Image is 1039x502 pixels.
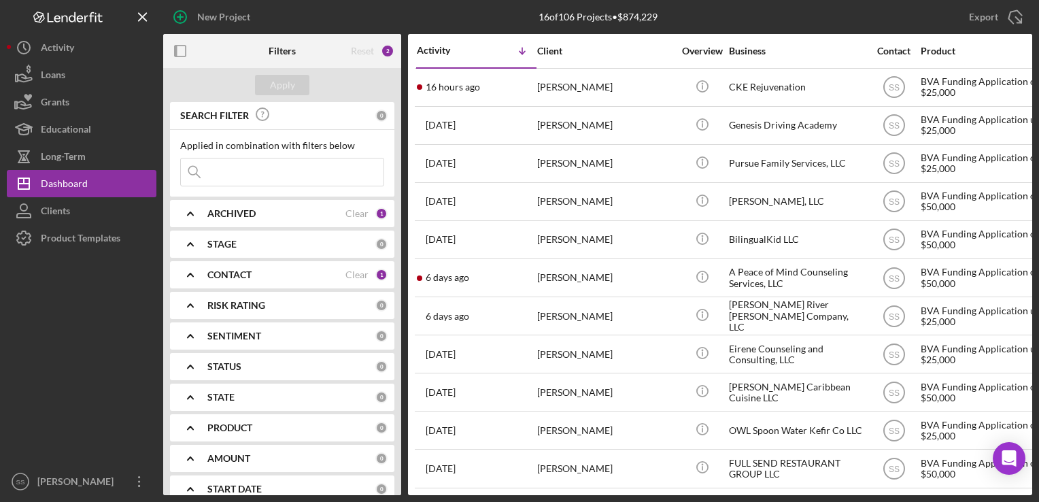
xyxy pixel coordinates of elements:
[41,197,70,228] div: Clients
[426,234,456,245] time: 2025-08-15 17:08
[41,224,120,255] div: Product Templates
[255,75,309,95] button: Apply
[7,170,156,197] button: Dashboard
[381,44,394,58] div: 2
[207,453,250,464] b: AMOUNT
[270,75,295,95] div: Apply
[537,298,673,334] div: [PERSON_NAME]
[375,207,388,220] div: 1
[537,107,673,144] div: [PERSON_NAME]
[677,46,728,56] div: Overview
[729,69,865,105] div: CKE Rejuvenation
[729,412,865,448] div: OWL Spoon Water Kefir Co LLC
[7,88,156,116] button: Grants
[7,468,156,495] button: SS[PERSON_NAME] Santa [PERSON_NAME]
[426,120,456,131] time: 2025-08-19 14:07
[888,426,899,435] text: SS
[426,425,456,436] time: 2025-08-04 19:12
[537,46,673,56] div: Client
[41,34,74,65] div: Activity
[729,260,865,296] div: A Peace of Mind Counseling Services, LLC
[729,222,865,258] div: BilingualKid LLC
[537,146,673,182] div: [PERSON_NAME]
[539,12,658,22] div: 16 of 106 Projects • $874,229
[729,107,865,144] div: Genesis Driving Academy
[537,222,673,258] div: [PERSON_NAME]
[269,46,296,56] b: Filters
[868,46,919,56] div: Contact
[375,238,388,250] div: 0
[375,110,388,122] div: 0
[426,196,456,207] time: 2025-08-18 15:23
[888,273,899,283] text: SS
[207,208,256,219] b: ARCHIVED
[888,312,899,321] text: SS
[41,88,69,119] div: Grants
[729,450,865,486] div: FULL SEND RESTAURANT GROUP LLC
[426,349,456,360] time: 2025-08-12 17:38
[375,299,388,312] div: 0
[345,208,369,219] div: Clear
[41,116,91,146] div: Educational
[351,46,374,56] div: Reset
[180,110,249,121] b: SEARCH FILTER
[888,197,899,207] text: SS
[207,331,261,341] b: SENTIMENT
[207,300,265,311] b: RISK RATING
[207,484,262,495] b: START DATE
[426,463,456,474] time: 2025-07-17 14:10
[417,45,477,56] div: Activity
[888,350,899,359] text: SS
[729,374,865,410] div: [PERSON_NAME] Caribbean Cuisine LLC
[888,235,899,245] text: SS
[7,61,156,88] button: Loans
[41,143,86,173] div: Long-Term
[969,3,998,31] div: Export
[426,387,456,398] time: 2025-08-12 16:47
[7,34,156,61] a: Activity
[375,483,388,495] div: 0
[426,158,456,169] time: 2025-08-19 13:28
[163,3,264,31] button: New Project
[207,269,252,280] b: CONTACT
[537,184,673,220] div: [PERSON_NAME]
[537,412,673,448] div: [PERSON_NAME]
[207,422,252,433] b: PRODUCT
[375,452,388,465] div: 0
[426,311,469,322] time: 2025-08-14 15:29
[729,336,865,372] div: Eirene Counseling and Consulting, LLC
[41,170,88,201] div: Dashboard
[41,61,65,92] div: Loans
[375,361,388,373] div: 0
[426,272,469,283] time: 2025-08-14 17:50
[180,140,384,151] div: Applied in combination with filters below
[537,260,673,296] div: [PERSON_NAME]
[537,374,673,410] div: [PERSON_NAME]
[375,330,388,342] div: 0
[729,46,865,56] div: Business
[197,3,250,31] div: New Project
[345,269,369,280] div: Clear
[993,442,1025,475] div: Open Intercom Messenger
[888,159,899,169] text: SS
[375,422,388,434] div: 0
[7,224,156,252] a: Product Templates
[888,83,899,93] text: SS
[375,269,388,281] div: 1
[7,197,156,224] button: Clients
[729,298,865,334] div: [PERSON_NAME] River [PERSON_NAME] Company, LLC
[888,465,899,474] text: SS
[729,146,865,182] div: Pursue Family Services, LLC
[7,116,156,143] button: Educational
[7,143,156,170] button: Long-Term
[537,336,673,372] div: [PERSON_NAME]
[729,184,865,220] div: [PERSON_NAME], LLC
[16,478,25,486] text: SS
[888,388,899,397] text: SS
[537,450,673,486] div: [PERSON_NAME]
